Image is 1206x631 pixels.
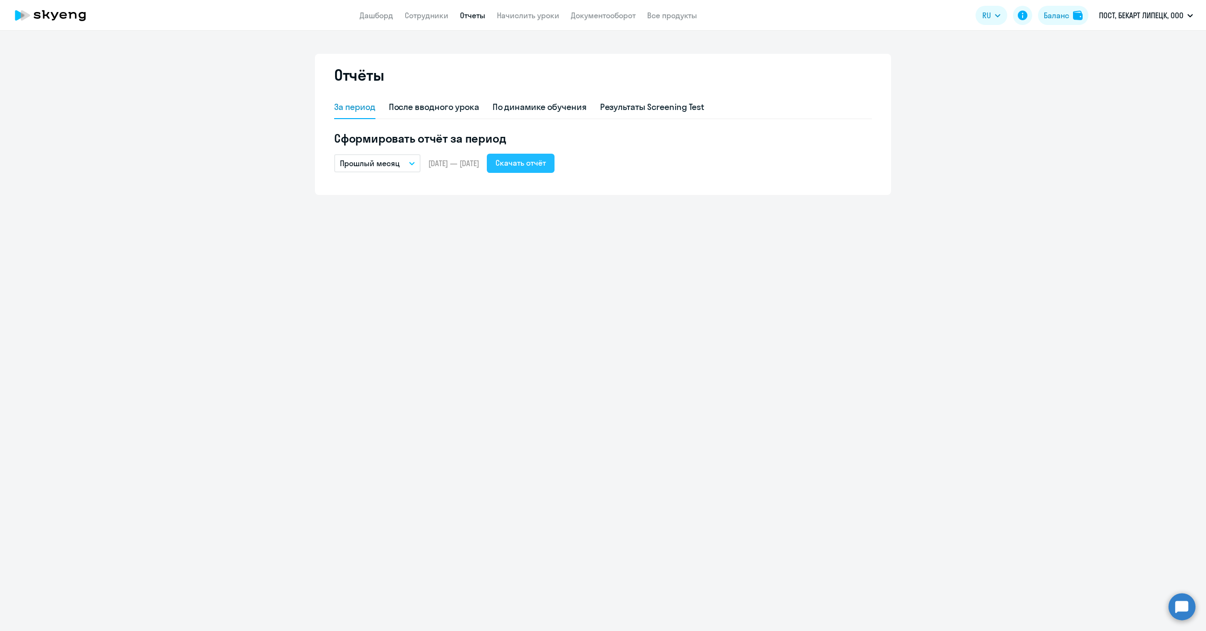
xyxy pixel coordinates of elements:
[334,101,375,113] div: За период
[647,11,697,20] a: Все продукты
[334,65,384,85] h2: Отчёты
[360,11,393,20] a: Дашборд
[405,11,448,20] a: Сотрудники
[571,11,636,20] a: Документооборот
[389,101,479,113] div: После вводного урока
[1073,11,1083,20] img: balance
[334,131,872,146] h5: Сформировать отчёт за период
[497,11,559,20] a: Начислить уроки
[976,6,1007,25] button: RU
[340,158,400,169] p: Прошлый месяц
[493,101,587,113] div: По динамике обучения
[487,154,555,173] button: Скачать отчёт
[460,11,485,20] a: Отчеты
[428,158,479,169] span: [DATE] — [DATE]
[1099,10,1183,21] p: ПОСТ, БЕКАРТ ЛИПЕЦК, ООО
[1094,4,1198,27] button: ПОСТ, БЕКАРТ ЛИПЕЦК, ООО
[495,157,546,169] div: Скачать отчёт
[334,154,421,172] button: Прошлый месяц
[600,101,705,113] div: Результаты Screening Test
[1044,10,1069,21] div: Баланс
[982,10,991,21] span: RU
[1038,6,1088,25] button: Балансbalance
